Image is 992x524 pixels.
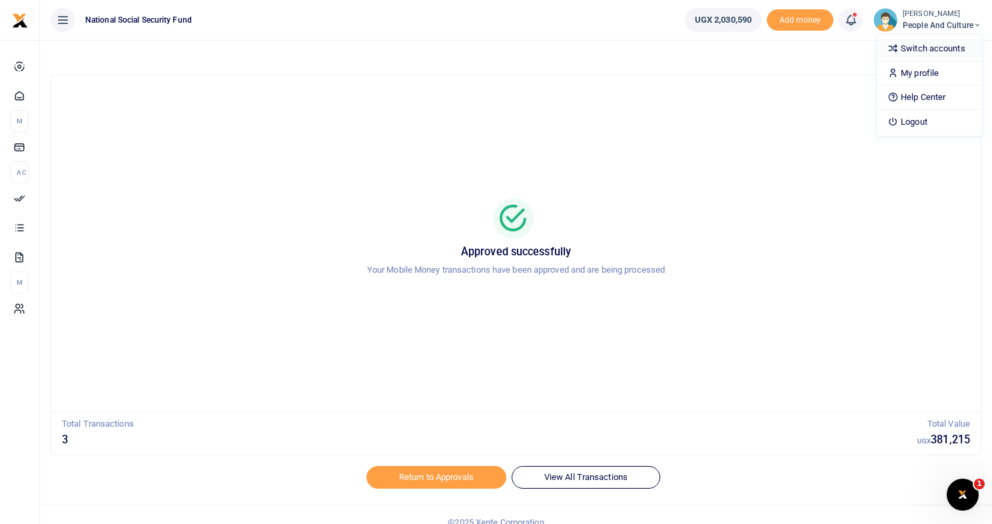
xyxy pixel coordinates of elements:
a: View All Transactions [512,466,660,489]
h5: 3 [62,433,917,447]
small: [PERSON_NAME] [903,9,981,20]
li: M [11,110,29,132]
img: profile-user [873,8,897,32]
a: Return to Approvals [366,466,506,489]
span: 1 [974,479,985,489]
iframe: Intercom live chat [947,479,979,511]
a: Switch accounts [877,39,982,58]
span: National Social Security Fund [80,14,197,26]
h5: 381,215 [917,433,970,447]
li: Ac [11,161,29,183]
p: Total Value [917,417,970,431]
a: Logout [877,113,982,131]
p: Total Transactions [62,417,917,431]
span: UGX 2,030,590 [695,13,751,27]
a: logo-small logo-large logo-large [12,15,28,25]
a: UGX 2,030,590 [685,8,761,32]
small: UGX [917,437,931,445]
h5: Approved successfully [67,245,965,259]
a: Add money [767,14,833,24]
a: My profile [877,64,982,83]
span: Add money [767,9,833,31]
li: Wallet ballance [680,8,767,32]
li: Toup your wallet [767,9,833,31]
a: profile-user [PERSON_NAME] People and Culture [873,8,981,32]
li: M [11,271,29,293]
p: Your Mobile Money transactions have been approved and are being processed [67,263,965,277]
span: People and Culture [903,19,981,31]
img: logo-small [12,13,28,29]
a: Help Center [877,88,982,107]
